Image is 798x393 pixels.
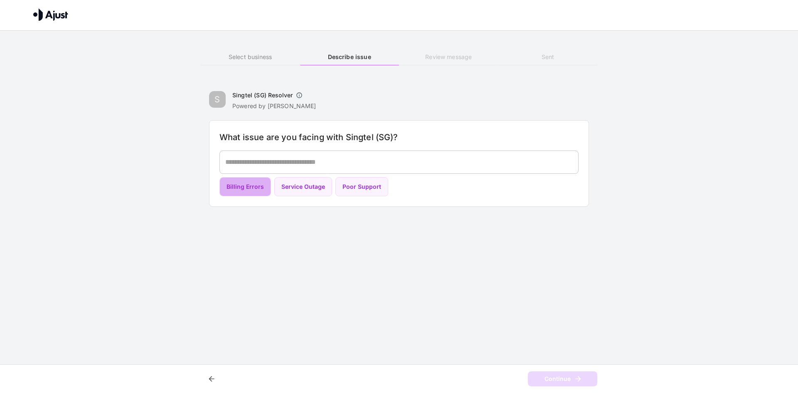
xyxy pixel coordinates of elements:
button: Service Outage [274,177,332,197]
button: Billing Errors [219,177,271,197]
h6: Review message [399,52,498,62]
p: Powered by [PERSON_NAME] [232,102,316,110]
h6: What issue are you facing with Singtel (SG)? [219,131,579,144]
h6: Describe issue [300,52,399,62]
h6: Singtel (SG) Resolver [232,91,293,99]
button: Poor Support [335,177,388,197]
h6: Sent [498,52,597,62]
h6: Select business [201,52,300,62]
div: S [209,91,226,108]
img: Ajust [33,8,68,21]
